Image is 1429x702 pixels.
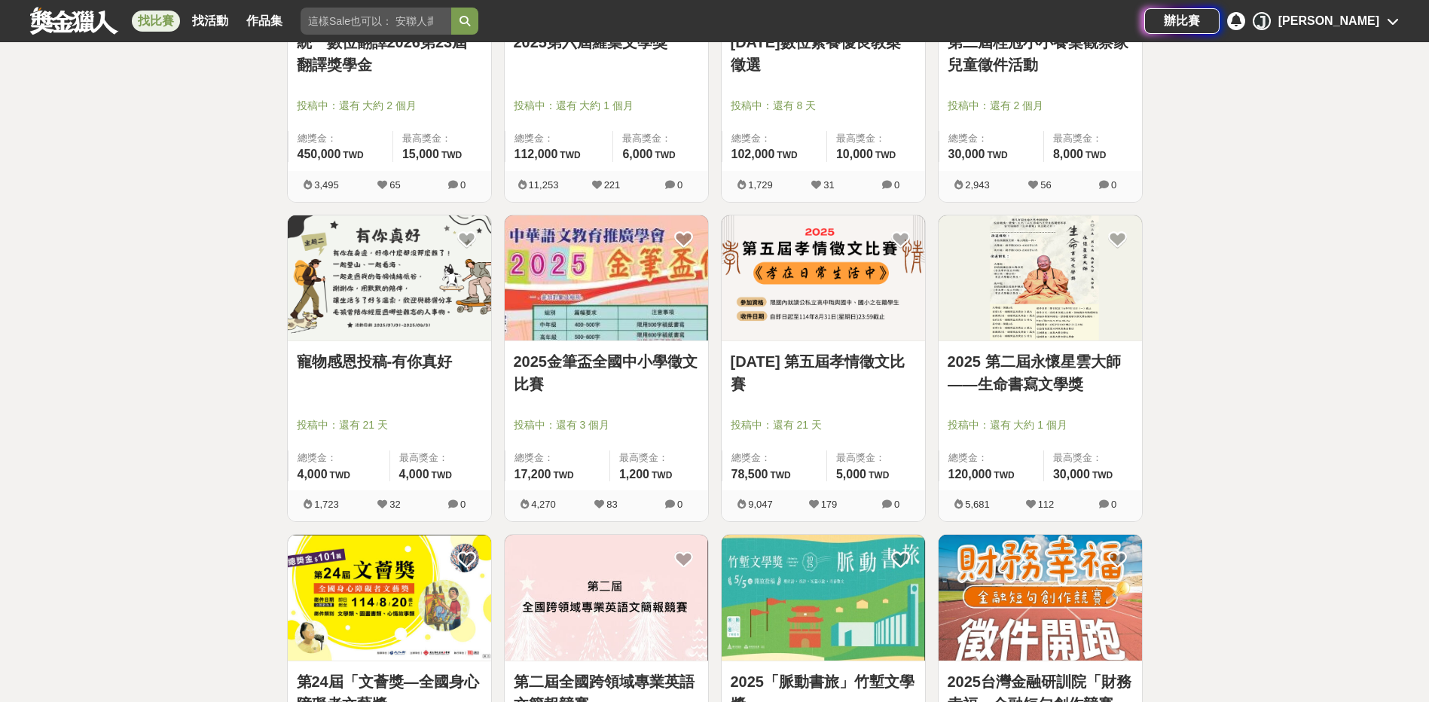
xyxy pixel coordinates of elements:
span: 0 [1111,179,1116,191]
span: 56 [1040,179,1051,191]
img: Cover Image [722,215,925,341]
span: 投稿中：還有 3 個月 [514,417,699,433]
a: 2025金筆盃全國中小學徵文比賽 [514,350,699,395]
span: TWD [343,150,363,160]
a: [DATE]數位素養優良教案徵選 [731,31,916,76]
span: 0 [460,499,466,510]
span: TWD [770,470,790,481]
span: 1,723 [314,499,339,510]
span: TWD [777,150,797,160]
span: 31 [823,179,834,191]
span: 最高獎金： [836,131,916,146]
span: 10,000 [836,148,873,160]
span: 112 [1038,499,1055,510]
input: 這樣Sale也可以： 安聯人壽創意銷售法募集 [301,8,451,35]
img: Cover Image [505,215,708,341]
span: TWD [560,150,580,160]
span: 30,000 [1053,468,1090,481]
span: TWD [1092,470,1113,481]
div: [PERSON_NAME] [1278,12,1379,30]
div: J [1253,12,1271,30]
span: TWD [432,470,452,481]
span: 9,047 [748,499,773,510]
span: 總獎金： [948,450,1034,465]
span: TWD [441,150,462,160]
img: Cover Image [722,535,925,661]
img: Cover Image [939,535,1142,661]
img: Cover Image [288,535,491,661]
span: 4,000 [399,468,429,481]
span: 15,000 [402,148,439,160]
a: 辦比賽 [1144,8,1220,34]
span: 最高獎金： [399,450,482,465]
span: 1,200 [619,468,649,481]
span: 120,000 [948,468,992,481]
span: 1,729 [748,179,773,191]
span: 8,000 [1053,148,1083,160]
img: Cover Image [939,215,1142,341]
span: 總獎金： [298,131,383,146]
span: TWD [1085,150,1106,160]
span: 4,000 [298,468,328,481]
span: 最高獎金： [1053,131,1133,146]
span: 最高獎金： [1053,450,1133,465]
span: 0 [894,179,899,191]
span: 投稿中：還有 21 天 [731,417,916,433]
span: 450,000 [298,148,341,160]
span: 投稿中：還有 2 個月 [948,98,1133,114]
span: TWD [553,470,573,481]
span: 總獎金： [731,131,817,146]
span: TWD [869,470,889,481]
span: TWD [330,470,350,481]
a: Cover Image [288,215,491,342]
a: 統一數位翻譯2026第23屆翻譯獎學金 [297,31,482,76]
a: 找活動 [186,11,234,32]
span: 總獎金： [948,131,1034,146]
span: 總獎金： [298,450,380,465]
a: 作品集 [240,11,289,32]
a: 第二屆桂冠小小餐桌觀察家兒童徵件活動 [948,31,1133,76]
span: TWD [652,470,672,481]
span: 5,681 [965,499,990,510]
span: 投稿中：還有 大約 2 個月 [297,98,482,114]
span: 83 [606,499,617,510]
span: 0 [677,499,682,510]
span: 最高獎金： [836,450,916,465]
span: 11,253 [529,179,559,191]
span: 6,000 [622,148,652,160]
span: 0 [1111,499,1116,510]
span: 最高獎金： [622,131,698,146]
span: 0 [894,499,899,510]
span: 總獎金： [731,450,817,465]
span: 投稿中：還有 8 天 [731,98,916,114]
span: 3,495 [314,179,339,191]
span: 總獎金： [515,450,600,465]
a: Cover Image [939,215,1142,342]
a: Cover Image [505,215,708,342]
a: Cover Image [722,215,925,342]
span: 17,200 [515,468,551,481]
span: 投稿中：還有 大約 1 個月 [514,98,699,114]
span: 179 [821,499,838,510]
span: 32 [389,499,400,510]
span: 65 [389,179,400,191]
span: 最高獎金： [402,131,482,146]
img: Cover Image [505,535,708,661]
span: 30,000 [948,148,985,160]
span: TWD [875,150,896,160]
span: 2,943 [965,179,990,191]
span: 投稿中：還有 21 天 [297,417,482,433]
img: Cover Image [288,215,491,341]
span: 0 [460,179,466,191]
a: 找比賽 [132,11,180,32]
a: 2025 第二屆永懷星雲大師——生命書寫文學獎 [948,350,1133,395]
span: TWD [987,150,1007,160]
span: 102,000 [731,148,775,160]
span: 最高獎金： [619,450,699,465]
span: 78,500 [731,468,768,481]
